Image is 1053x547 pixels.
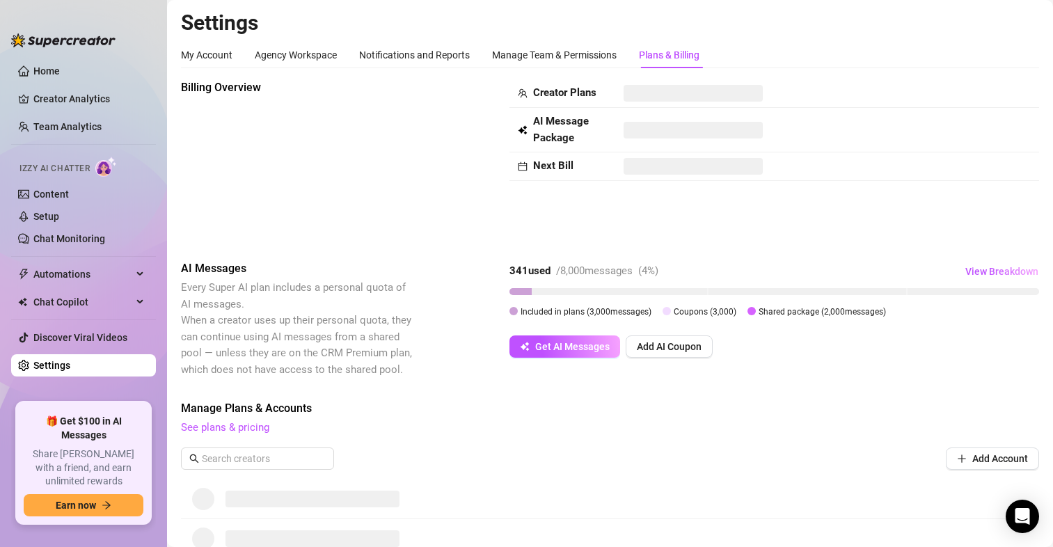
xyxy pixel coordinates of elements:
button: Add Account [946,447,1039,470]
a: Content [33,189,69,200]
h2: Settings [181,10,1039,36]
button: Get AI Messages [509,335,620,358]
span: calendar [518,161,528,171]
button: Earn nowarrow-right [24,494,143,516]
a: Chat Monitoring [33,233,105,244]
span: Coupons ( 3,000 ) [674,307,736,317]
span: / 8,000 messages [556,264,633,277]
span: AI Messages [181,260,415,277]
span: Add AI Coupon [637,341,702,352]
div: Manage Team & Permissions [492,47,617,63]
span: 🎁 Get $100 in AI Messages [24,415,143,442]
span: Earn now [56,500,96,511]
span: arrow-right [102,500,111,510]
span: Izzy AI Chatter [19,162,90,175]
div: Plans & Billing [639,47,699,63]
button: View Breakdown [965,260,1039,283]
div: Notifications and Reports [359,47,470,63]
a: Setup [33,211,59,222]
a: Settings [33,360,70,371]
span: Share [PERSON_NAME] with a friend, and earn unlimited rewards [24,447,143,489]
a: Discover Viral Videos [33,332,127,343]
a: See plans & pricing [181,421,269,434]
a: Home [33,65,60,77]
span: thunderbolt [18,269,29,280]
strong: Next Bill [533,159,573,172]
span: Manage Plans & Accounts [181,400,1039,417]
span: Billing Overview [181,79,415,96]
strong: AI Message Package [533,115,589,144]
a: Team Analytics [33,121,102,132]
strong: Creator Plans [533,86,596,99]
span: Automations [33,263,132,285]
span: Chat Copilot [33,291,132,313]
span: Every Super AI plan includes a personal quota of AI messages. When a creator uses up their person... [181,281,412,376]
span: View Breakdown [965,266,1038,277]
span: team [518,88,528,98]
span: Add Account [972,453,1028,464]
div: My Account [181,47,232,63]
span: ( 4 %) [638,264,658,277]
button: Add AI Coupon [626,335,713,358]
div: Open Intercom Messenger [1006,500,1039,533]
span: Shared package ( 2,000 messages) [759,307,886,317]
span: Included in plans ( 3,000 messages) [521,307,651,317]
a: Creator Analytics [33,88,145,110]
span: Get AI Messages [535,341,610,352]
img: Chat Copilot [18,297,27,307]
strong: 341 used [509,264,551,277]
img: AI Chatter [95,157,117,177]
span: plus [957,454,967,463]
img: logo-BBDzfeDw.svg [11,33,116,47]
div: Agency Workspace [255,47,337,63]
input: Search creators [202,451,315,466]
span: search [189,454,199,463]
